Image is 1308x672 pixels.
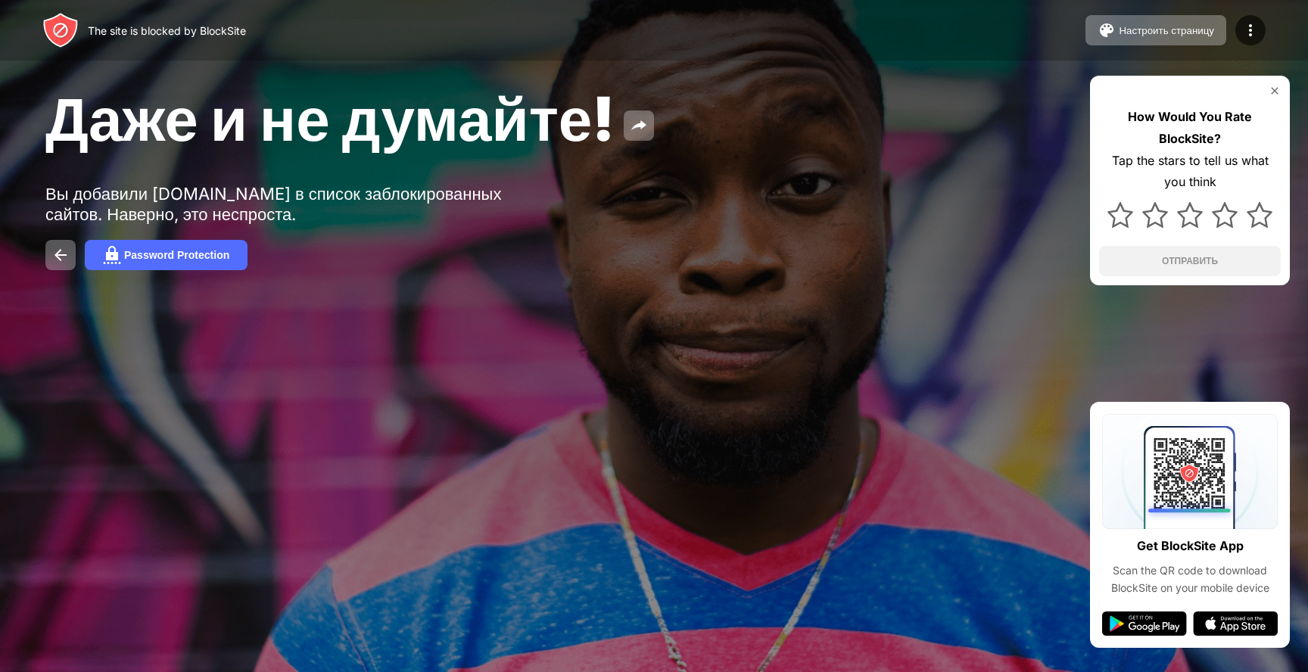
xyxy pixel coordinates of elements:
div: Настроить страницу [1119,25,1214,36]
div: Вы добавили [DOMAIN_NAME] в список заблокированных сайтов. Наверно, это неспроста. [45,184,513,225]
img: star.svg [1177,202,1203,228]
img: app-store.svg [1193,611,1278,636]
img: qrcode.svg [1102,414,1278,529]
img: star.svg [1247,202,1272,228]
img: header-logo.svg [42,12,79,48]
div: Password Protection [124,249,229,261]
img: share.svg [630,117,648,135]
div: Get BlockSite App [1137,535,1244,557]
img: star.svg [1107,202,1133,228]
span: Даже и не думайте! [45,82,615,155]
img: back.svg [51,246,70,264]
div: How Would You Rate BlockSite? [1099,106,1281,150]
div: Scan the QR code to download BlockSite on your mobile device [1102,562,1278,596]
img: pallet.svg [1098,21,1116,39]
button: Настроить страницу [1085,15,1226,45]
div: Tap the stars to tell us what you think [1099,150,1281,194]
button: ОТПРАВИТЬ [1099,246,1281,276]
img: menu-icon.svg [1241,21,1260,39]
div: The site is blocked by BlockSite [88,24,246,37]
img: star.svg [1142,202,1168,228]
button: Password Protection [85,240,248,270]
img: rate-us-close.svg [1269,85,1281,97]
img: star.svg [1212,202,1238,228]
img: password.svg [103,246,121,264]
img: google-play.svg [1102,611,1187,636]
